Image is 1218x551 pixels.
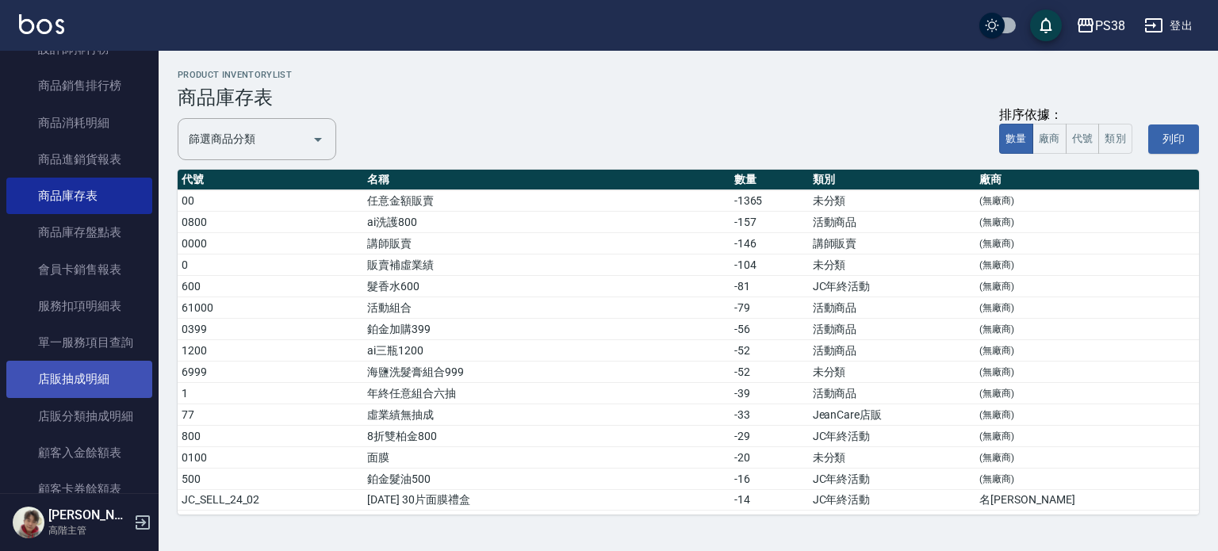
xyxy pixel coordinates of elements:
td: -29 [730,426,809,447]
td: 77 [178,404,363,426]
td: -81 [730,276,809,297]
td: 鉑金髮油500 [363,469,730,490]
a: 商品庫存盤點表 [6,214,152,251]
td: JeanCare店販 [809,404,976,426]
td: -52 [730,340,809,362]
td: -39 [730,383,809,404]
a: 商品進銷貨報表 [6,141,152,178]
td: 600 [178,276,363,297]
td: -14 [730,490,809,511]
td: 海鹽洗髮膏599 [363,511,730,532]
td: 活動商品 [809,340,976,362]
td: -104 [730,254,809,276]
td: 61000 [178,297,363,319]
small: (無廠商) [979,388,1014,399]
button: 數量 [999,124,1033,155]
td: 活動商品 [809,511,976,532]
td: -33 [730,404,809,426]
th: 數量 [730,170,809,190]
td: 8折雙柏金800 [363,426,730,447]
a: 店販抽成明細 [6,361,152,397]
small: (無廠商) [979,216,1014,228]
h2: product inventoryList [178,70,1199,80]
td: JC_SELL_24_02 [178,490,363,511]
td: -146 [730,233,809,254]
a: 顧客卡券餘額表 [6,471,152,507]
td: 鉑金加購399 [363,319,730,340]
td: 名[PERSON_NAME] [975,490,1199,511]
td: 800 [178,426,363,447]
td: 活動商品 [809,212,976,233]
td: 6599 [178,511,363,532]
p: 高階主管 [48,523,129,538]
a: 顧客入金餘額表 [6,434,152,471]
img: Person [13,507,44,538]
small: (無廠商) [979,409,1014,420]
a: 服務扣項明細表 [6,288,152,324]
td: 未分類 [809,254,976,276]
td: 00 [178,190,363,212]
a: 商品庫存表 [6,178,152,214]
td: 0399 [178,319,363,340]
td: 年終任意組合六抽 [363,383,730,404]
td: 未分類 [809,362,976,383]
td: 活動組合 [363,297,730,319]
td: 0 [178,254,363,276]
td: 0000 [178,233,363,254]
th: 代號 [178,170,363,190]
th: 名稱 [363,170,730,190]
td: ai三瓶1200 [363,340,730,362]
td: -56 [730,319,809,340]
button: PS38 [1070,10,1132,42]
td: -1365 [730,190,809,212]
button: 廠商 [1032,124,1067,155]
a: 商品消耗明細 [6,105,152,141]
td: ai洗護800 [363,212,730,233]
td: 0100 [178,447,363,469]
button: save [1030,10,1062,41]
td: 500 [178,469,363,490]
td: JC年終活動 [809,426,976,447]
small: (無廠商) [979,345,1014,356]
button: 列印 [1148,124,1199,154]
td: JC年終活動 [809,469,976,490]
small: (無廠商) [979,366,1014,377]
td: -16 [730,469,809,490]
td: 販賣補虛業績 [363,254,730,276]
td: 面膜 [363,447,730,469]
small: (無廠商) [979,430,1014,442]
div: PS38 [1095,16,1125,36]
td: [DATE] 30片面膜禮盒 [363,490,730,511]
img: Logo [19,14,64,34]
small: (無廠商) [979,238,1014,249]
td: -79 [730,297,809,319]
a: 店販分類抽成明細 [6,398,152,434]
td: -157 [730,212,809,233]
td: -20 [730,447,809,469]
small: (無廠商) [979,452,1014,463]
td: 6999 [178,362,363,383]
td: 講師販賣 [363,233,730,254]
h5: [PERSON_NAME] [48,507,129,523]
button: 登出 [1138,11,1199,40]
a: 單一服務項目查詢 [6,324,152,361]
td: JC年終活動 [809,276,976,297]
input: 分類名稱 [185,125,305,153]
small: (無廠商) [979,302,1014,313]
th: 廠商 [975,170,1199,190]
button: 類別 [1098,124,1132,155]
small: (無廠商) [979,281,1014,292]
button: Open [305,127,331,152]
td: 活動商品 [809,297,976,319]
td: JC年終活動 [809,490,976,511]
td: 1 [178,383,363,404]
td: -52 [730,362,809,383]
td: 未分類 [809,447,976,469]
td: 活動商品 [809,319,976,340]
td: 0800 [178,212,363,233]
small: (無廠商) [979,473,1014,484]
td: 講師販賣 [809,233,976,254]
small: (無廠商) [979,195,1014,206]
small: (無廠商) [979,323,1014,335]
a: 會員卡銷售報表 [6,251,152,288]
